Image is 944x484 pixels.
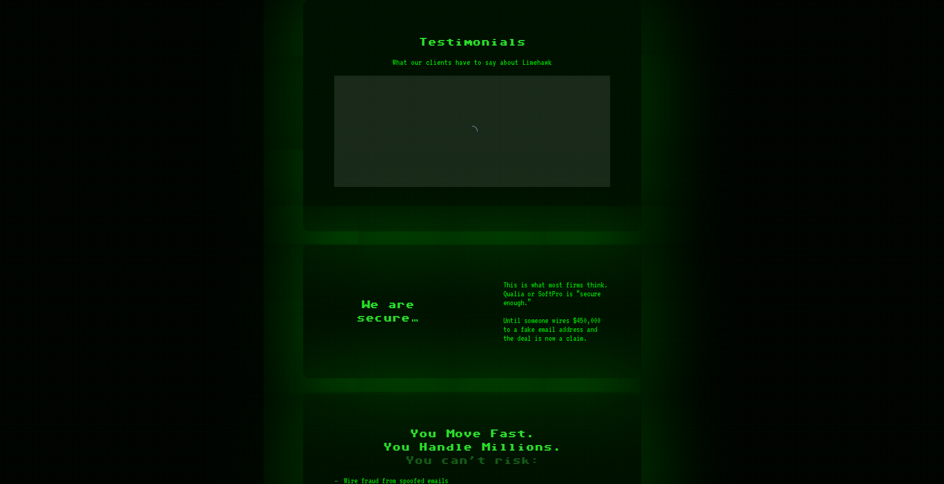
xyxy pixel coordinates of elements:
span: This is what most firms think. Qualia or SoftPro is “secure enough.” [503,280,610,307]
p: What our clients have to say about Limehawk [334,58,610,67]
span: You can’t risk: [405,456,539,465]
span: Until someone wires $450,000 to a fake email address and the deal is now a claim. [503,316,610,343]
span: You Move Fast. You Handle Millions. [334,427,610,467]
p: Testimonials [334,36,610,49]
p: We are secure… [334,298,441,325]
